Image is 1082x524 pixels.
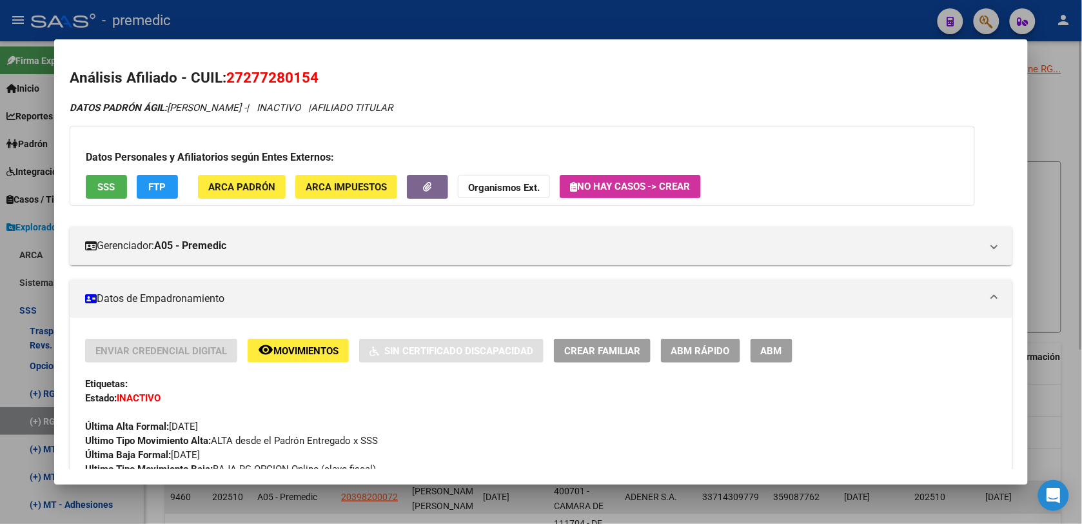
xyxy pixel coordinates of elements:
[148,181,166,193] span: FTP
[70,67,1012,89] h2: Análisis Afiliado - CUIL:
[751,339,792,363] button: ABM
[85,463,376,475] span: BAJA RG OPCION Online (clave fiscal)
[86,150,959,165] h3: Datos Personales y Afiliatorios según Entes Externos:
[70,279,1012,318] mat-expansion-panel-header: Datos de Empadronamiento
[384,345,533,357] span: Sin Certificado Discapacidad
[671,345,730,357] span: ABM Rápido
[117,392,161,404] strong: INACTIVO
[85,238,981,254] mat-panel-title: Gerenciador:
[554,339,651,363] button: Crear Familiar
[306,181,387,193] span: ARCA Impuestos
[85,421,198,432] span: [DATE]
[85,449,200,461] span: [DATE]
[85,449,171,461] strong: Última Baja Formal:
[70,102,167,114] strong: DATOS PADRÓN ÁGIL:
[570,181,691,192] span: No hay casos -> Crear
[258,342,273,358] mat-icon: remove_red_eye
[248,339,349,363] button: Movimientos
[85,339,237,363] button: Enviar Credencial Digital
[208,181,275,193] span: ARCA Padrón
[295,175,397,199] button: ARCA Impuestos
[85,378,128,390] strong: Etiquetas:
[468,182,540,194] strong: Organismos Ext.
[761,345,782,357] span: ABM
[85,421,169,432] strong: Última Alta Formal:
[564,345,640,357] span: Crear Familiar
[70,102,393,114] i: | INACTIVO |
[154,238,226,254] strong: A05 - Premedic
[273,345,339,357] span: Movimientos
[95,345,227,357] span: Enviar Credencial Digital
[198,175,286,199] button: ARCA Padrón
[137,175,178,199] button: FTP
[661,339,740,363] button: ABM Rápido
[85,392,117,404] strong: Estado:
[85,463,213,475] strong: Ultimo Tipo Movimiento Baja:
[311,102,393,114] span: AFILIADO TITULAR
[85,291,981,307] mat-panel-title: Datos de Empadronamiento
[85,435,211,447] strong: Ultimo Tipo Movimiento Alta:
[97,181,115,193] span: SSS
[359,339,544,363] button: Sin Certificado Discapacidad
[226,69,319,86] span: 27277280154
[70,102,246,114] span: [PERSON_NAME] -
[458,175,550,199] button: Organismos Ext.
[70,227,1012,265] mat-expansion-panel-header: Gerenciador:A05 - Premedic
[1038,480,1069,511] div: Open Intercom Messenger
[85,435,378,447] span: ALTA desde el Padrón Entregado x SSS
[86,175,127,199] button: SSS
[560,175,701,198] button: No hay casos -> Crear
